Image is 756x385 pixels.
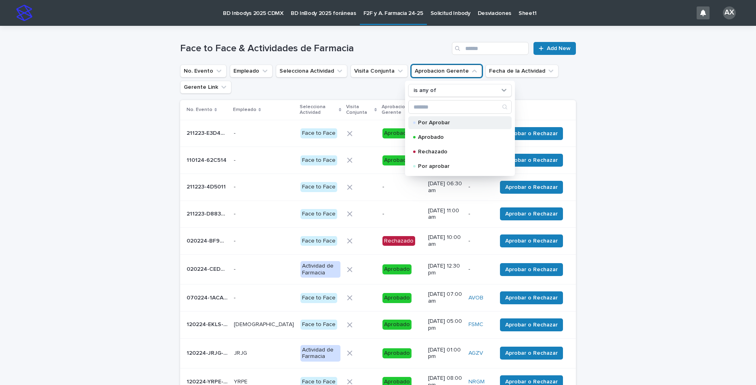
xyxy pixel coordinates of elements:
p: Por aprobar [418,163,499,169]
p: 020224-BF9DE0 [187,236,229,245]
p: - [468,184,490,190]
span: Aprobar o Rechazar [505,349,558,357]
button: Aprobar o Rechazar [500,234,563,247]
p: 211223-4D5011 [187,182,227,190]
p: - [468,266,490,273]
div: Aprobado [382,264,412,274]
p: [DATE] 11:00 am [428,207,462,221]
button: Aprobar o Rechazar [500,181,563,194]
div: Aprobado [382,293,412,303]
button: Visita Conjunta [351,65,408,77]
a: AVOB [468,295,483,301]
p: is any of [414,87,436,94]
button: Aprobar o Rechazar [500,207,563,220]
p: [DATE] 06:30 am [428,180,462,194]
p: - [234,236,237,245]
button: Aprobar o Rechazar [500,318,563,331]
span: Aprobar o Rechazar [505,321,558,329]
span: Aprobar o Rechazar [505,156,558,164]
p: 020224-CEDCEC [187,264,229,273]
p: - [234,293,237,301]
div: Aprobado [382,320,412,330]
div: Face to Face [300,209,337,219]
p: [DATE] 07:00 am [428,291,462,305]
button: Aprobar o Rechazar [500,127,563,140]
div: Face to Face [300,128,337,138]
tr: 211223-4D5011211223-4D5011 -- Face to Face-[DATE] 06:30 am-Aprobar o Rechazar [180,174,576,201]
tr: 020224-BF9DE0020224-BF9DE0 -- Face to FaceRechazado[DATE] 10:00 am-Aprobar o Rechazar [180,228,576,255]
button: Gerente Link [180,81,231,94]
div: Face to Face [300,155,337,165]
p: Selecciona Actividad [300,103,337,117]
p: - [382,184,422,190]
div: Rechazado [382,236,415,246]
p: No. Evento [187,105,212,114]
p: [DATE] 12:30 pm [428,263,462,276]
tr: 211223-E3D43D211223-E3D43D -- Face to FaceAprobado[DATE] 03:15 pm-Aprobar o Rechazar [180,120,576,147]
p: Aprobacion Gerente [382,103,418,117]
tr: 110124-62C514110124-62C514 -- Face to FaceAprobado[DATE] 12:00 amAVOB Aprobar o Rechazar [180,147,576,174]
div: Face to Face [300,320,337,330]
p: - [234,182,237,190]
span: Aprobar o Rechazar [505,294,558,302]
span: Add New [547,46,571,51]
div: Aprobado [382,348,412,358]
p: [DATE] 01:00 pm [428,347,462,360]
button: Empleado [230,65,273,77]
span: Aprobar o Rechazar [505,183,558,191]
p: Empleado [233,105,256,114]
button: Fecha de la Actividad [485,65,559,77]
p: - [234,128,237,137]
p: 110124-62C514 [187,155,228,164]
p: [DEMOGRAPHIC_DATA] [234,320,296,328]
div: Aprobado [382,128,412,138]
p: 120224-JRJG-D1289B [187,348,229,357]
div: Search [408,100,512,114]
h1: Face to Face & Actividades de Farmacia [180,43,449,54]
a: AGZV [468,350,483,357]
p: - [468,211,490,218]
p: 120224-EKLS-E676FB [187,320,229,328]
tr: 211223-D883ED211223-D883ED -- Face to Face-[DATE] 11:00 am-Aprobar o Rechazar [180,201,576,228]
a: Add New [533,42,576,55]
div: Actividad de Farmacia [300,261,340,278]
p: Visita Conjunta [346,103,372,117]
button: Aprobar o Rechazar [500,154,563,167]
div: Face to Face [300,236,337,246]
span: Aprobar o Rechazar [505,130,558,138]
p: Rechazado [418,149,499,155]
p: Por Aprobar [418,120,499,126]
img: stacker-logo-s-only.png [16,5,32,21]
button: Aprobar o Rechazar [500,291,563,304]
div: Actividad de Farmacia [300,345,340,362]
div: Face to Face [300,182,337,192]
p: 211223-E3D43D [187,128,229,137]
p: - [468,238,490,245]
p: JRJG [234,348,249,357]
p: [DATE] 05:00 pm [428,318,462,332]
button: No. Evento [180,65,227,77]
p: 211223-D883ED [187,209,229,218]
tr: 020224-CEDCEC020224-CEDCEC -- Actividad de FarmaciaAprobado[DATE] 12:30 pm-Aprobar o Rechazar [180,254,576,285]
p: 070224-1ACA33 [187,293,229,301]
div: AX [723,6,736,19]
tr: 120224-EKLS-E676FB120224-EKLS-E676FB [DEMOGRAPHIC_DATA][DEMOGRAPHIC_DATA] Face to FaceAprobado[DA... [180,311,576,338]
span: Aprobar o Rechazar [505,210,558,218]
span: Aprobar o Rechazar [505,237,558,245]
button: Selecciona Actividad [276,65,347,77]
p: - [234,209,237,218]
a: FSMC [468,321,483,328]
button: Aprobar o Rechazar [500,263,563,276]
input: Search [452,42,529,55]
input: Search [409,100,511,113]
span: Aprobar o Rechazar [505,266,558,274]
div: Face to Face [300,293,337,303]
p: Aprobado [418,134,499,140]
button: Aprobacion Gerente [411,65,482,77]
tr: 120224-JRJG-D1289B120224-JRJG-D1289B JRJGJRJG Actividad de FarmaciaAprobado[DATE] 01:00 pmAGZV Ap... [180,338,576,368]
p: - [382,211,422,218]
p: - [234,155,237,164]
div: Aprobado [382,155,412,165]
p: [DATE] 10:00 am [428,234,462,248]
